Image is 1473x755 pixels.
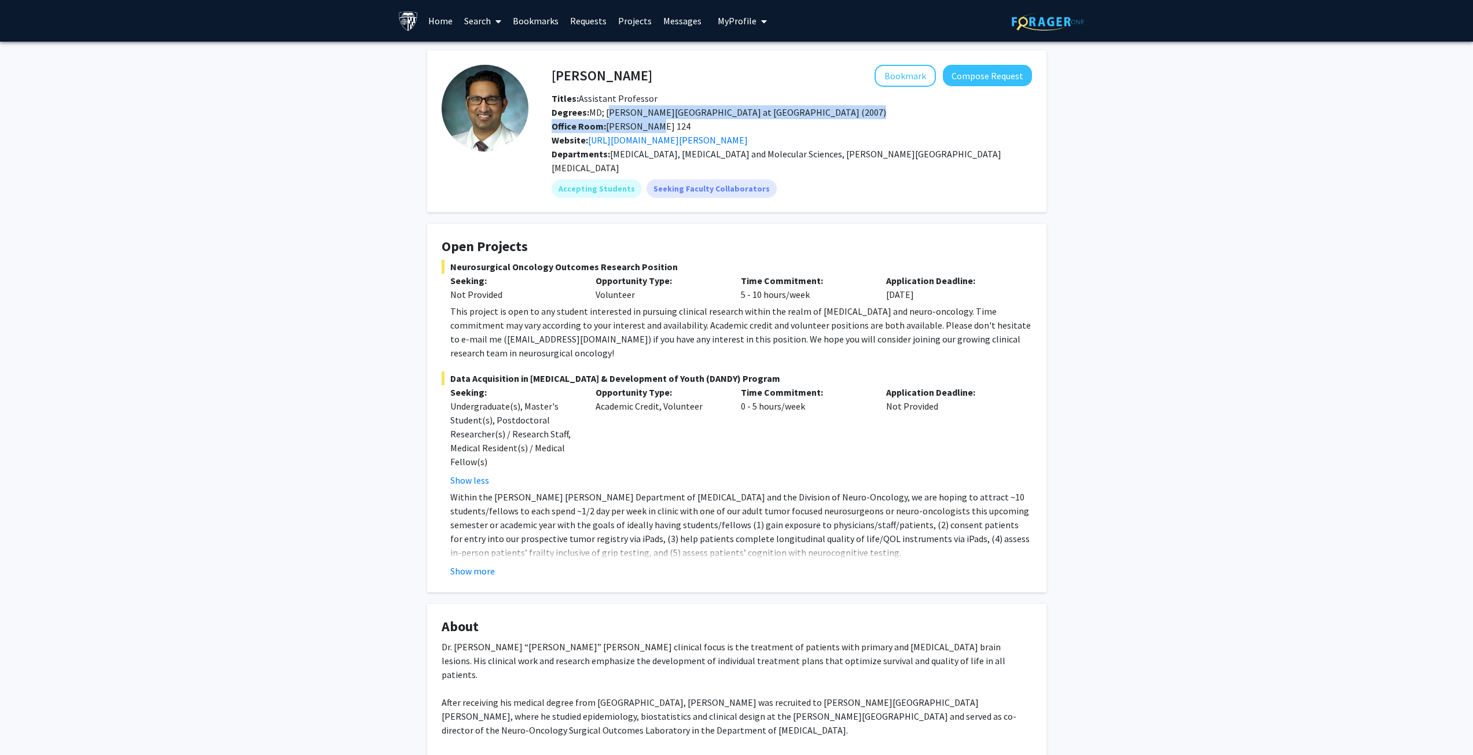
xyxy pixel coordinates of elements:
div: Volunteer [587,274,732,301]
button: Compose Request to Raj Mukherjee [943,65,1032,86]
img: Johns Hopkins University Logo [398,11,418,31]
p: Opportunity Type: [596,385,723,399]
a: Search [458,1,507,41]
mat-chip: Seeking Faculty Collaborators [646,179,777,198]
div: Not Provided [450,288,578,301]
div: [DATE] [877,274,1023,301]
h4: [PERSON_NAME] [552,65,652,86]
b: Titles: [552,93,579,104]
span: My Profile [718,15,756,27]
p: Seeking: [450,274,578,288]
b: Degrees: [552,106,589,118]
a: Opens in a new tab [588,134,748,146]
p: Opportunity Type: [596,274,723,288]
span: MD; [PERSON_NAME][GEOGRAPHIC_DATA] at [GEOGRAPHIC_DATA] (2007) [552,106,886,118]
iframe: Chat [9,703,49,746]
p: Application Deadline: [886,385,1014,399]
div: 0 - 5 hours/week [732,385,877,487]
h4: Open Projects [442,238,1032,255]
p: Within the [PERSON_NAME] [PERSON_NAME] Department of [MEDICAL_DATA] and the Division of Neuro-Onc... [450,490,1032,559]
h4: About [442,618,1032,635]
a: Messages [657,1,707,41]
div: Undergraduate(s), Master's Student(s), Postdoctoral Researcher(s) / Research Staff, Medical Resid... [450,399,578,469]
span: Neurosurgical Oncology Outcomes Research Position [442,260,1032,274]
a: Projects [612,1,657,41]
p: Application Deadline: [886,274,1014,288]
span: Data Acquisition in [MEDICAL_DATA] & Development of Youth (DANDY) Program [442,371,1032,385]
p: Time Commitment: [741,385,869,399]
span: Assistant Professor [552,93,657,104]
div: This project is open to any student interested in pursuing clinical research within the realm of ... [450,304,1032,360]
b: Departments: [552,148,610,160]
img: ForagerOne Logo [1012,13,1084,31]
span: [MEDICAL_DATA], [MEDICAL_DATA] and Molecular Sciences, [PERSON_NAME][GEOGRAPHIC_DATA][MEDICAL_DATA] [552,148,1001,174]
div: Academic Credit, Volunteer [587,385,732,487]
b: Office Room: [552,120,606,132]
button: Show less [450,473,489,487]
button: Add Raj Mukherjee to Bookmarks [875,65,936,87]
a: Bookmarks [507,1,564,41]
mat-chip: Accepting Students [552,179,642,198]
a: Requests [564,1,612,41]
a: Home [423,1,458,41]
p: Time Commitment: [741,274,869,288]
div: Not Provided [877,385,1023,487]
p: Seeking: [450,385,578,399]
span: [PERSON_NAME] 124 [552,120,690,132]
img: Profile Picture [442,65,528,152]
div: 5 - 10 hours/week [732,274,877,301]
b: Website: [552,134,588,146]
button: Show more [450,564,495,578]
